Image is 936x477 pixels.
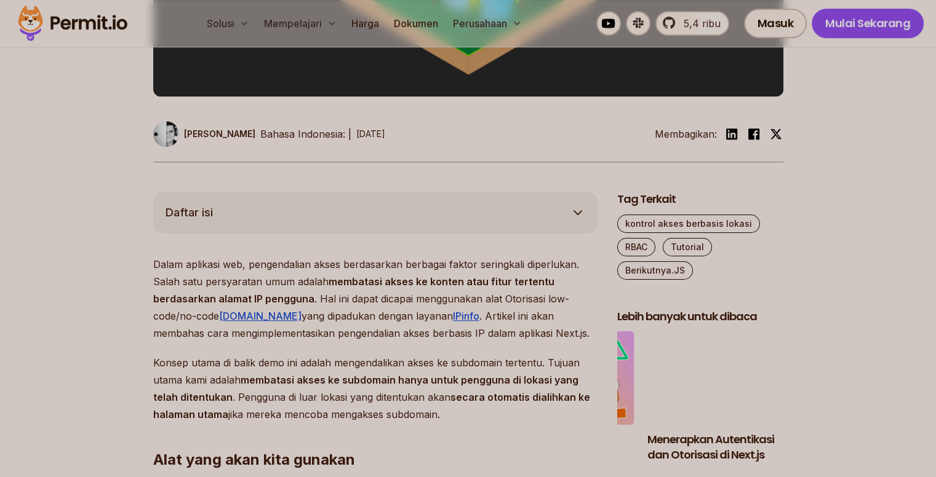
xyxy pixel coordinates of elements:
[184,128,255,139] font: [PERSON_NAME]
[453,17,507,30] font: Perusahaan
[647,331,814,425] img: Menerapkan Autentikasi dan Otorisasi di Next.js
[153,310,590,339] font: . Artikel ini akan membahas cara mengimplementasikan pengendalian akses berbasis IP dalam aplikas...
[617,191,676,207] font: Tag Terkait
[207,17,234,30] font: Solusi
[264,17,322,30] font: Mempelajari
[770,128,782,140] img: twitter
[153,293,569,322] font: . Hal ini dapat dicapai menggunakan alat Otorisasi low-code/no-code
[153,258,579,288] font: Dalam aplikasi web, pengendalian akses berdasarkan berbagai faktor seringkali diperlukan. Salah s...
[684,17,721,30] font: 5,4 ribu
[655,11,729,36] a: 5,4 ribu
[655,128,717,140] font: Membagikan:
[617,238,655,256] a: RBAC
[233,391,450,403] font: . Pengguna di luar lokasi yang ditentukan akan
[260,128,351,140] font: Bahasa Indonesia: |
[259,11,342,36] button: Mempelajari
[153,357,580,386] font: Konsep utama di balik demo ini adalah mengendalikan akses ke subdomain tertentu. Tujuan utama kam...
[617,309,757,324] font: Lebih banyak untuk dibaca
[625,242,647,252] font: RBAC
[153,192,598,234] button: Daftar isi
[617,215,760,233] a: kontrol akses berbasis lokasi
[202,11,254,36] button: Solusi
[448,11,527,36] button: Perusahaan
[825,15,910,31] font: Mulai Sekarang
[12,2,133,44] img: Logo izin
[671,242,704,252] font: Tutorial
[625,218,752,229] font: kontrol akses berbasis lokasi
[346,11,384,36] a: Harga
[356,128,385,139] font: [DATE]
[744,9,807,38] a: Masuk
[153,121,255,147] a: [PERSON_NAME]
[724,127,739,141] img: LinkedIn
[663,238,712,256] a: Tutorial
[746,127,761,141] img: Facebook
[153,121,179,147] img: Filip Grebowski
[351,17,379,30] font: Harga
[302,310,453,322] font: yang dipadukan dengan layanan
[153,275,554,305] font: membatasi akses ke konten atau fitur tertentu berdasarkan alamat IP pengguna
[166,206,213,219] font: Daftar isi
[153,374,578,403] font: membatasi akses ke subdomain hanya untuk pengguna di lokasi yang telah ditentukan
[812,9,924,38] a: Mulai Sekarang
[453,310,479,322] a: IPinfo
[389,11,443,36] a: Dokumen
[758,15,794,31] font: Masuk
[153,391,590,420] font: secara otomatis dialihkan ke halaman utama
[617,261,693,280] a: Berikutnya.JS
[153,451,355,468] font: Alat yang akan kita gunakan
[228,408,440,420] font: jika mereka mencoba mengakses subdomain.
[219,310,302,322] a: [DOMAIN_NAME]
[647,432,774,462] font: Menerapkan Autentikasi dan Otorisasi di Next.js
[625,265,685,275] font: Berikutnya.JS
[394,17,438,30] font: Dokumen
